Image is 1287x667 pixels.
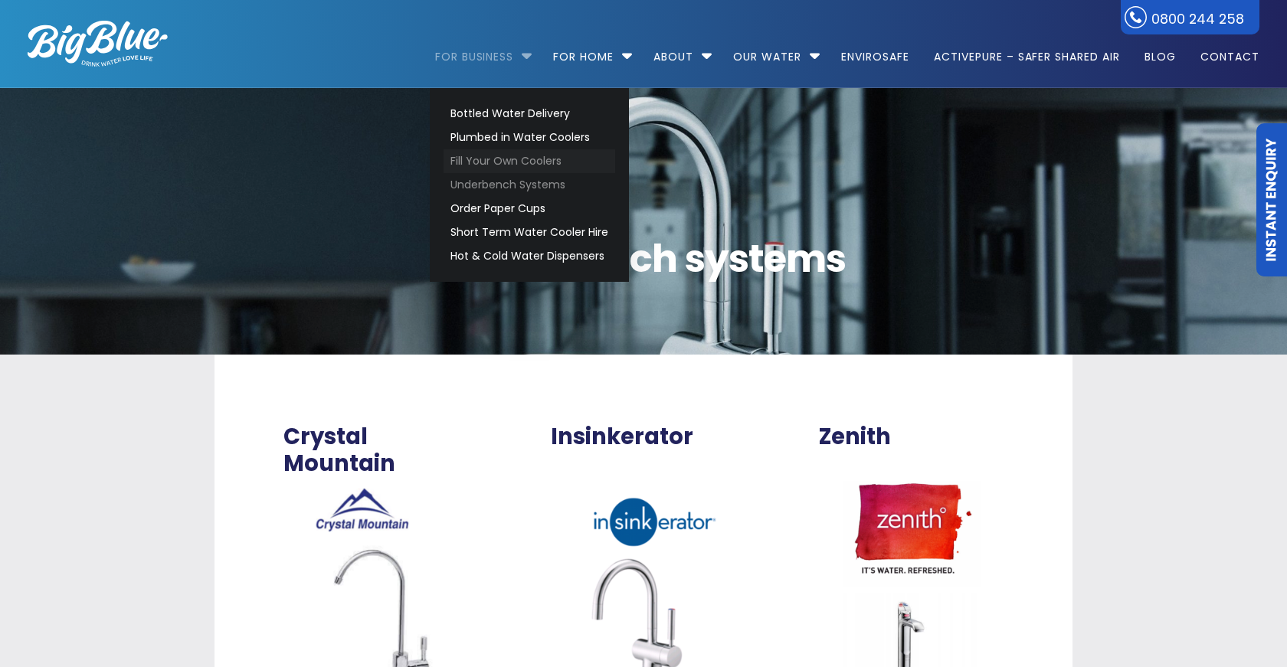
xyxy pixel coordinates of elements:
[551,423,693,450] span: Insinkerator
[819,423,891,450] span: Zenith
[444,102,615,126] a: Bottled Water Delivery
[444,221,615,244] a: Short Term Water Cooler Hire
[28,21,168,67] img: logo
[1256,123,1287,276] a: Instant Enquiry
[444,126,615,149] a: Plumbed in Water Coolers
[444,244,615,268] a: Hot & Cold Water Dispensers
[444,173,615,197] a: Underbench Systems
[283,423,468,477] span: Crystal Mountain
[60,240,1227,278] span: Underbench systems
[1186,566,1266,646] iframe: Chatbot
[444,197,615,221] a: Order Paper Cups
[444,149,615,173] a: Fill Your Own Coolers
